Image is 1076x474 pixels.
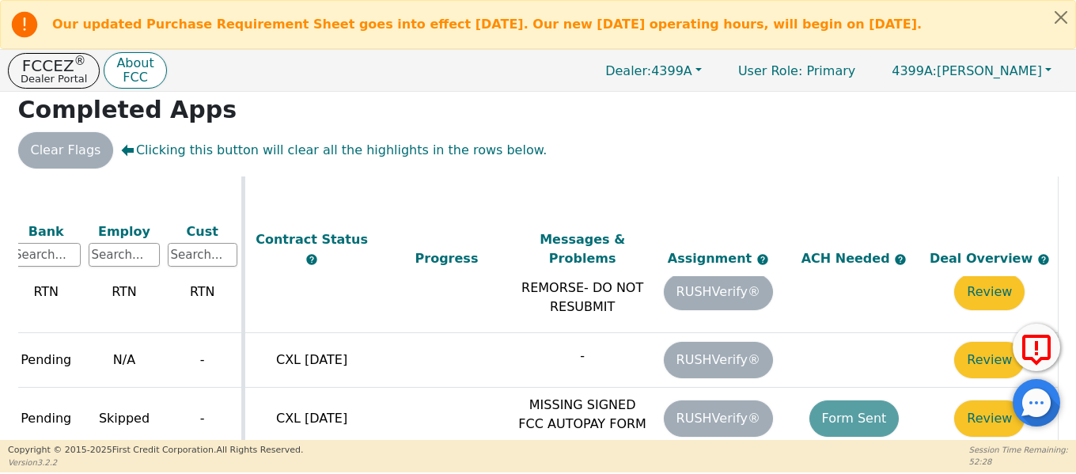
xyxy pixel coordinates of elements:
[1047,1,1075,33] button: Close alert
[875,59,1068,83] button: 4399A:[PERSON_NAME]
[738,63,802,78] span: User Role :
[969,444,1068,456] p: Session Time Remaining:
[21,58,87,74] p: FCCEZ
[256,232,368,247] span: Contract Status
[801,251,895,266] span: ACH Needed
[722,55,871,86] p: Primary
[89,243,160,267] input: Search...
[518,230,646,268] div: Messages & Problems
[722,55,871,86] a: User Role: Primary
[116,71,153,84] p: FCC
[605,63,692,78] span: 4399A
[85,388,164,450] td: Skipped
[969,456,1068,468] p: 52:28
[21,74,87,84] p: Dealer Portal
[668,251,756,266] span: Assignment
[8,444,303,457] p: Copyright © 2015- 2025 First Credit Corporation.
[383,249,511,268] div: Progress
[589,59,718,83] button: Dealer:4399A
[518,396,646,434] p: MISSING SIGNED FCC AUTOPAY FORM
[930,251,1050,266] span: Deal Overview
[12,243,81,267] input: Search...
[8,457,303,468] p: Version 3.2.2
[85,252,164,333] td: RTN
[85,333,164,388] td: N/A
[518,347,646,366] p: -
[6,333,85,388] td: Pending
[518,260,646,317] p: CUSTOMER REMORSE- DO NOT RESUBMIT
[12,222,81,241] div: Bank
[605,63,651,78] span: Dealer:
[104,52,166,89] button: AboutFCC
[892,63,1042,78] span: [PERSON_NAME]
[164,388,243,450] td: -
[164,333,243,388] td: -
[954,400,1025,437] button: Review
[6,388,85,450] td: Pending
[954,274,1025,310] button: Review
[116,57,153,70] p: About
[168,243,237,267] input: Search...
[6,252,85,333] td: RTN
[243,388,379,450] td: CXL [DATE]
[8,53,100,89] button: FCCEZ®Dealer Portal
[216,445,303,455] span: All Rights Reserved.
[1013,324,1060,371] button: Report Error to FCC
[18,96,237,123] strong: Completed Apps
[121,141,547,160] span: Clicking this button will clear all the highlights in the rows below.
[954,342,1025,378] button: Review
[892,63,937,78] span: 4399A:
[89,222,160,241] div: Employ
[74,54,86,68] sup: ®
[168,222,237,241] div: Cust
[243,333,379,388] td: CXL [DATE]
[52,17,922,32] b: Our updated Purchase Requirement Sheet goes into effect [DATE]. Our new [DATE] operating hours, w...
[164,252,243,333] td: RTN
